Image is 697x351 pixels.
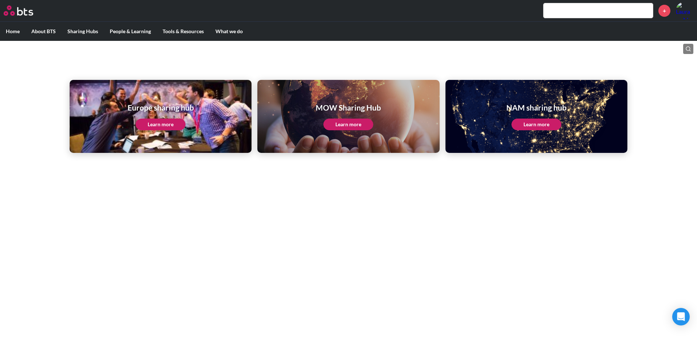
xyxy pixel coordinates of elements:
[506,102,566,113] h1: NAM sharing hub
[676,2,693,19] img: Laura DeMaio
[323,119,373,130] a: Learn more
[658,5,670,17] a: +
[136,119,186,130] a: Learn more
[157,22,210,41] label: Tools & Resources
[672,308,690,325] div: Open Intercom Messenger
[26,22,62,41] label: About BTS
[4,5,33,16] img: BTS Logo
[511,119,561,130] a: Learn more
[104,22,157,41] label: People & Learning
[316,102,381,113] h1: MOW Sharing Hub
[210,22,249,41] label: What we do
[676,2,693,19] a: Profile
[128,102,194,113] h1: Europe sharing hub
[4,5,47,16] a: Go home
[62,22,104,41] label: Sharing Hubs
